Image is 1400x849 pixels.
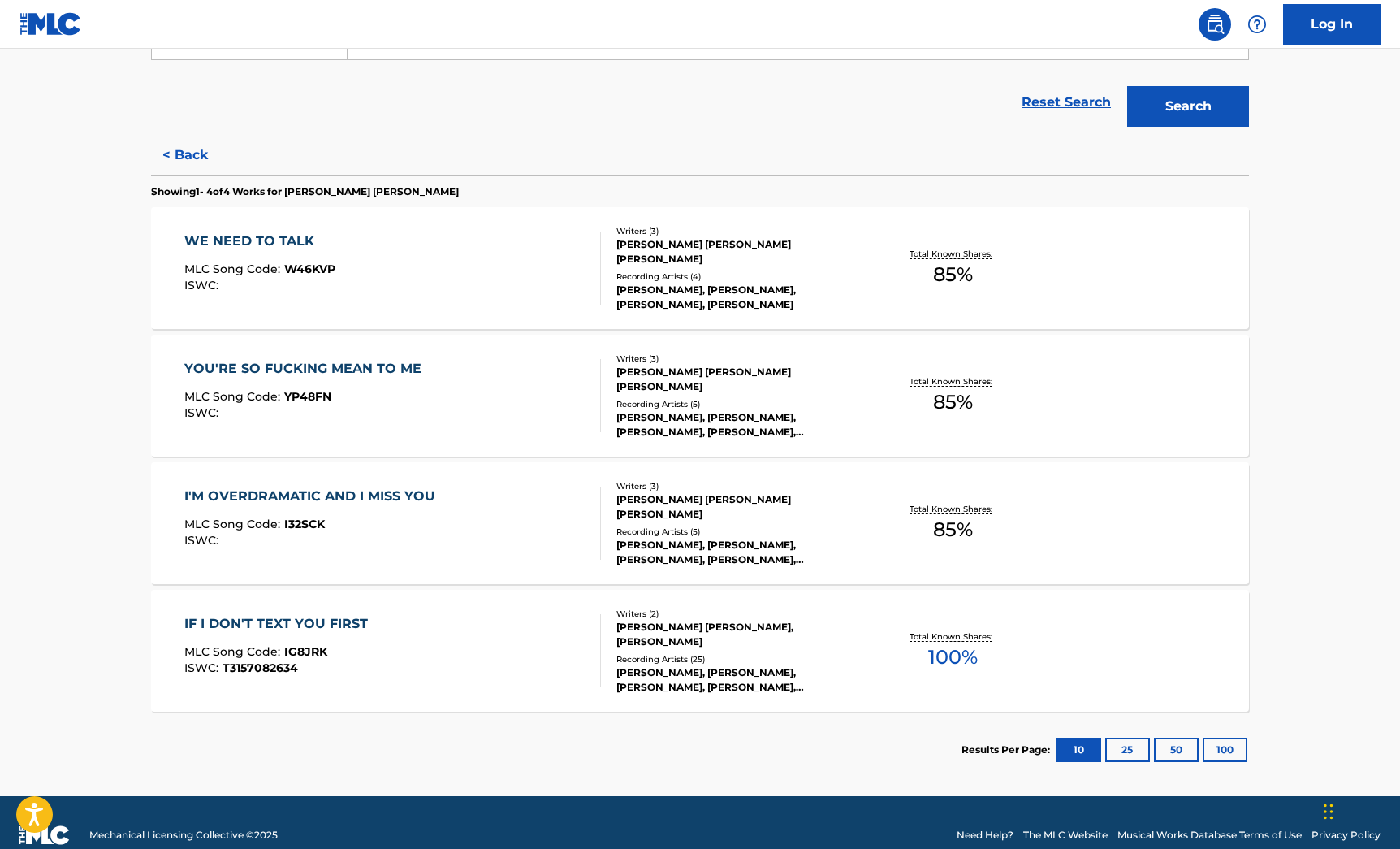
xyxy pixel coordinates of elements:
[910,375,996,388] p: Total Known Shares:
[1205,15,1225,34] img: search
[1105,738,1150,762] button: 25
[151,462,1249,584] a: I'M OVERDRAMATIC AND I MISS YOUMLC Song Code:I32SCKISWC:Writers (3)[PERSON_NAME] [PERSON_NAME] [P...
[184,661,223,675] span: ISWC :
[616,398,862,410] div: Recording Artists ( 5 )
[1023,828,1108,843] a: The MLC Website
[910,630,996,643] p: Total Known Shares:
[616,353,862,365] div: Writers ( 3 )
[151,135,248,175] button: < Back
[933,515,973,544] span: 85 %
[184,389,284,404] span: MLC Song Code :
[910,503,996,515] p: Total Known Shares:
[616,538,862,567] div: [PERSON_NAME], [PERSON_NAME], [PERSON_NAME], [PERSON_NAME], [PERSON_NAME]
[1241,8,1273,41] div: Help
[1013,84,1119,120] a: Reset Search
[616,608,862,620] div: Writers ( 2 )
[1117,828,1302,843] a: Musical Works Database Terms of Use
[1154,738,1199,762] button: 50
[1311,828,1381,843] a: Privacy Policy
[184,517,284,531] span: MLC Song Code :
[184,614,376,634] div: IF I DON'T TEXT YOU FIRST
[616,653,862,665] div: Recording Artists ( 25 )
[151,184,459,199] p: Showing 1 - 4 of 4 Works for [PERSON_NAME] [PERSON_NAME]
[284,517,325,531] span: I32SCK
[616,492,862,522] div: [PERSON_NAME] [PERSON_NAME] [PERSON_NAME]
[184,278,223,292] span: ISWC :
[184,533,223,548] span: ISWC :
[284,644,327,659] span: IG8JRK
[1203,738,1247,762] button: 100
[957,828,1013,843] a: Need Help?
[184,232,335,251] div: WE NEED TO TALK
[616,365,862,394] div: [PERSON_NAME] [PERSON_NAME] [PERSON_NAME]
[616,665,862,695] div: [PERSON_NAME], [PERSON_NAME], [PERSON_NAME], [PERSON_NAME], [PERSON_NAME]
[184,644,284,659] span: MLC Song Code :
[151,207,1249,329] a: WE NEED TO TALKMLC Song Code:W46KVPISWC:Writers (3)[PERSON_NAME] [PERSON_NAME] [PERSON_NAME]Recor...
[616,410,862,440] div: [PERSON_NAME], [PERSON_NAME], [PERSON_NAME], [PERSON_NAME], [PERSON_NAME]
[616,271,862,283] div: Recording Artists ( 4 )
[19,825,70,845] img: logo
[284,389,331,404] span: YP48FN
[151,19,1249,135] form: Search Form
[933,260,973,289] span: 85 %
[910,248,996,260] p: Total Known Shares:
[151,335,1249,457] a: YOU'RE SO FUCKING MEAN TO MEMLC Song Code:YP48FNISWC:Writers (3)[PERSON_NAME] [PERSON_NAME] [PERS...
[616,620,862,649] div: [PERSON_NAME] [PERSON_NAME], [PERSON_NAME]
[19,12,82,36] img: MLC Logo
[616,225,862,237] div: Writers ( 3 )
[616,283,862,312] div: [PERSON_NAME], [PERSON_NAME], [PERSON_NAME], [PERSON_NAME]
[1247,15,1267,34] img: help
[1283,4,1381,45] a: Log In
[933,388,973,417] span: 85 %
[1056,738,1101,762] button: 10
[928,643,978,672] span: 100 %
[961,743,1054,757] p: Results Per Page:
[1127,86,1249,127] button: Search
[223,661,298,675] span: T3157082634
[184,405,223,420] span: ISWC :
[284,262,335,276] span: W46KVP
[1319,771,1400,849] iframe: Chat Widget
[184,262,284,276] span: MLC Song Code :
[616,526,862,538] div: Recording Artists ( 5 )
[616,237,862,266] div: [PERSON_NAME] [PERSON_NAME] [PERSON_NAME]
[184,359,430,379] div: YOU'RE SO FUCKING MEAN TO ME
[184,487,443,506] div: I'M OVERDRAMATIC AND I MISS YOU
[89,828,278,843] span: Mechanical Licensing Collective © 2025
[1324,787,1333,836] div: Drag
[151,590,1249,712] a: IF I DON'T TEXT YOU FIRSTMLC Song Code:IG8JRKISWC:T3157082634Writers (2)[PERSON_NAME] [PERSON_NAM...
[1199,8,1231,41] a: Public Search
[616,480,862,492] div: Writers ( 3 )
